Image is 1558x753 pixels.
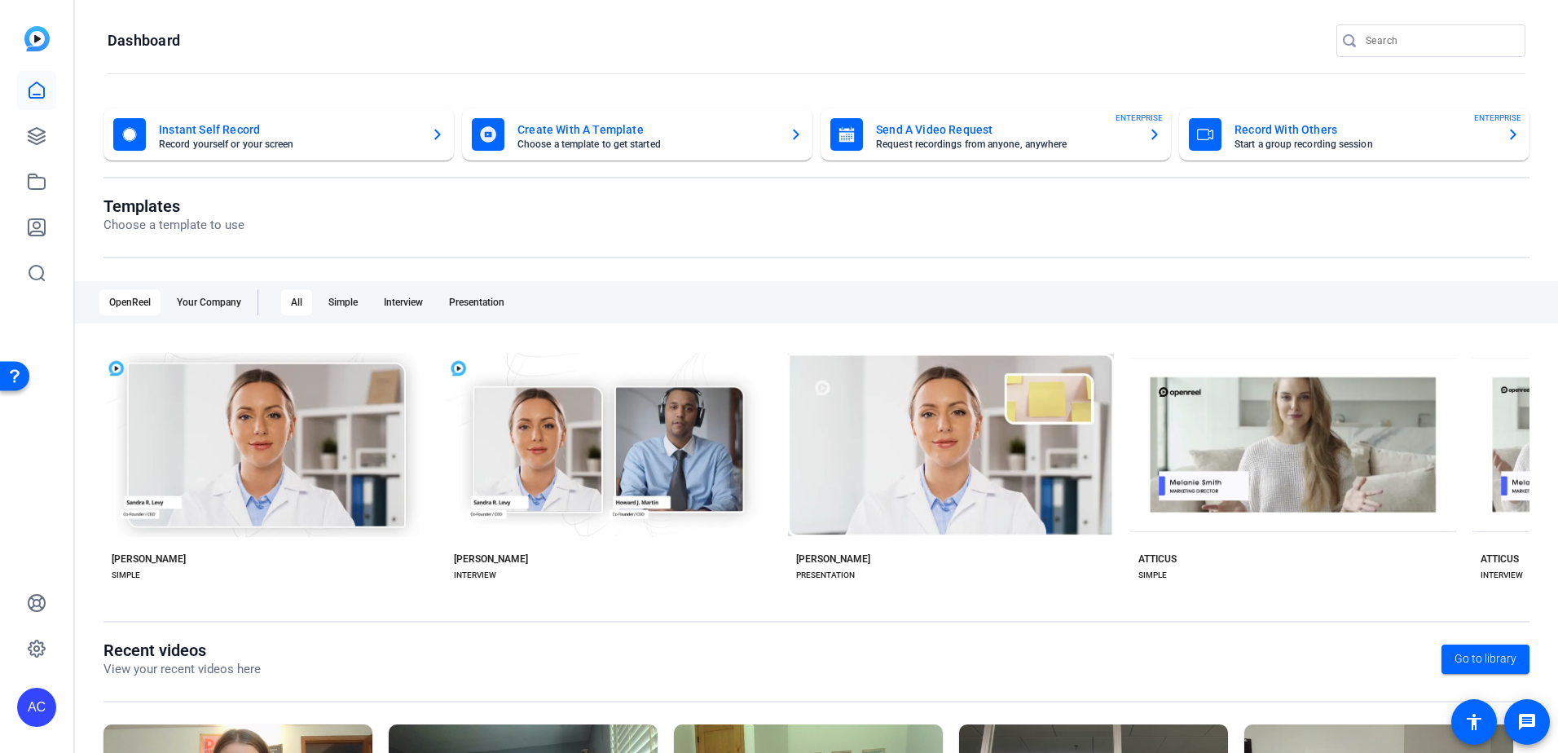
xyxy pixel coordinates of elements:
[1138,553,1177,566] div: ATTICUS
[1455,650,1516,667] span: Go to library
[454,553,528,566] div: [PERSON_NAME]
[1481,569,1523,582] div: INTERVIEW
[99,289,161,315] div: OpenReel
[439,289,514,315] div: Presentation
[1481,553,1519,566] div: ATTICUS
[454,569,496,582] div: INTERVIEW
[796,553,870,566] div: [PERSON_NAME]
[1517,712,1537,732] mat-icon: message
[103,108,454,161] button: Instant Self RecordRecord yourself or your screen
[108,31,180,51] h1: Dashboard
[517,120,777,139] mat-card-title: Create With A Template
[159,139,418,149] mat-card-subtitle: Record yourself or your screen
[374,289,433,315] div: Interview
[103,216,244,235] p: Choose a template to use
[1138,569,1167,582] div: SIMPLE
[1116,112,1163,124] span: ENTERPRISE
[1235,139,1494,149] mat-card-subtitle: Start a group recording session
[1179,108,1529,161] button: Record With OthersStart a group recording sessionENTERPRISE
[281,289,312,315] div: All
[103,660,261,679] p: View your recent videos here
[1474,112,1521,124] span: ENTERPRISE
[319,289,367,315] div: Simple
[876,120,1135,139] mat-card-title: Send A Video Request
[167,289,251,315] div: Your Company
[1441,645,1529,674] a: Go to library
[159,120,418,139] mat-card-title: Instant Self Record
[103,641,261,660] h1: Recent videos
[1235,120,1494,139] mat-card-title: Record With Others
[1366,31,1512,51] input: Search
[796,569,855,582] div: PRESENTATION
[462,108,812,161] button: Create With A TemplateChoose a template to get started
[112,553,186,566] div: [PERSON_NAME]
[517,139,777,149] mat-card-subtitle: Choose a template to get started
[17,688,56,727] div: AC
[876,139,1135,149] mat-card-subtitle: Request recordings from anyone, anywhere
[112,569,140,582] div: SIMPLE
[1464,712,1484,732] mat-icon: accessibility
[103,196,244,216] h1: Templates
[24,26,50,51] img: blue-gradient.svg
[821,108,1171,161] button: Send A Video RequestRequest recordings from anyone, anywhereENTERPRISE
